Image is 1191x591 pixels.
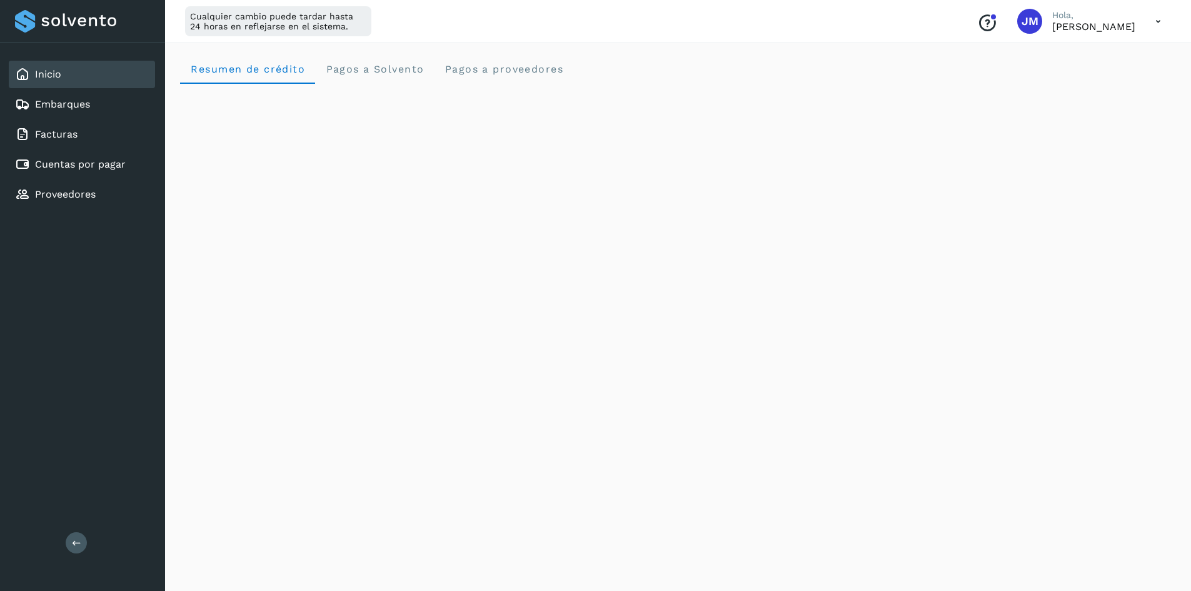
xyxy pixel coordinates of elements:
span: Resumen de crédito [190,63,305,75]
a: Embarques [35,98,90,110]
span: Pagos a Solvento [325,63,424,75]
p: Hola, [1052,10,1135,21]
div: Facturas [9,121,155,148]
a: Facturas [35,128,78,140]
div: Embarques [9,91,155,118]
p: Jorge Michel Arroyo Morales [1052,21,1135,33]
a: Inicio [35,68,61,80]
a: Cuentas por pagar [35,158,126,170]
span: Pagos a proveedores [444,63,563,75]
div: Cuentas por pagar [9,151,155,178]
a: Proveedores [35,188,96,200]
div: Inicio [9,61,155,88]
div: Cualquier cambio puede tardar hasta 24 horas en reflejarse en el sistema. [185,6,371,36]
div: Proveedores [9,181,155,208]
